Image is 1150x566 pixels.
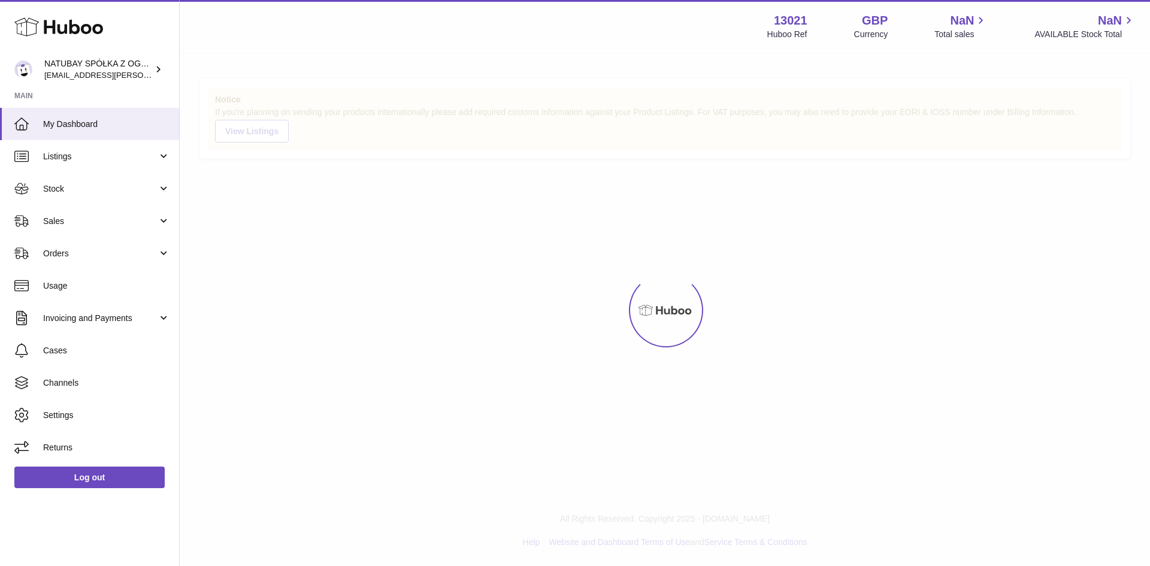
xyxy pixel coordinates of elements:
[1034,13,1136,40] a: NaN AVAILABLE Stock Total
[767,29,807,40] div: Huboo Ref
[43,119,170,130] span: My Dashboard
[43,216,158,227] span: Sales
[934,29,988,40] span: Total sales
[44,70,240,80] span: [EMAIL_ADDRESS][PERSON_NAME][DOMAIN_NAME]
[854,29,888,40] div: Currency
[43,410,170,421] span: Settings
[43,151,158,162] span: Listings
[43,313,158,324] span: Invoicing and Payments
[14,60,32,78] img: kacper.antkowski@natubay.pl
[43,248,158,259] span: Orders
[43,345,170,356] span: Cases
[774,13,807,29] strong: 13021
[44,58,152,81] div: NATUBAY SPÓŁKA Z OGRANICZONĄ ODPOWIEDZIALNOŚCIĄ
[1034,29,1136,40] span: AVAILABLE Stock Total
[43,183,158,195] span: Stock
[934,13,988,40] a: NaN Total sales
[1098,13,1122,29] span: NaN
[43,377,170,389] span: Channels
[43,280,170,292] span: Usage
[14,467,165,488] a: Log out
[43,442,170,453] span: Returns
[862,13,888,29] strong: GBP
[950,13,974,29] span: NaN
